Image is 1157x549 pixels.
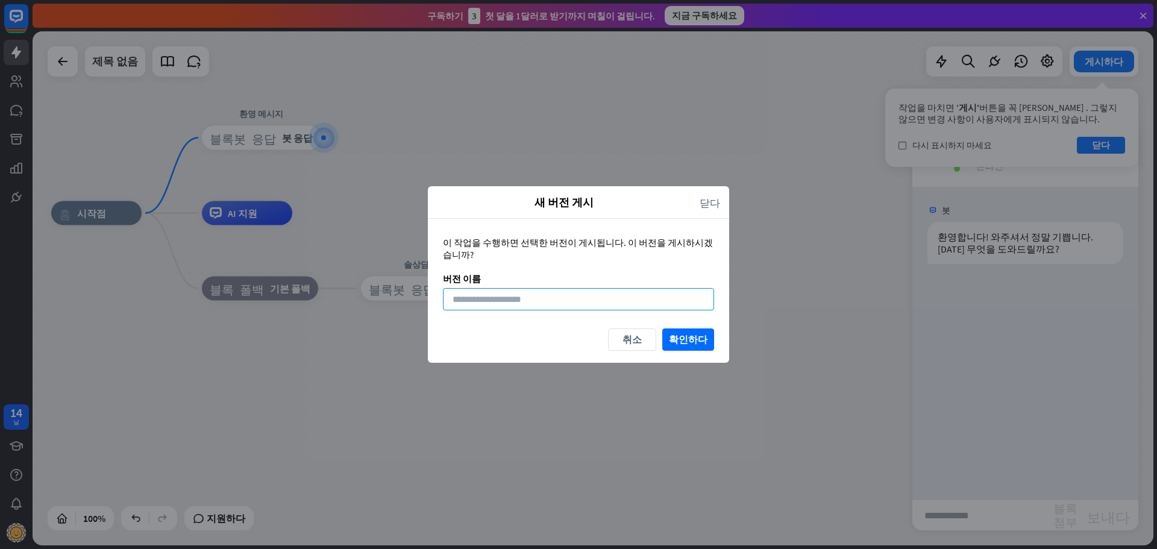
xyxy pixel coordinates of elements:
font: 취소 [622,333,642,345]
font: 새 버전 게시 [535,195,594,209]
button: 확인하다 [662,328,714,351]
font: 닫다 [700,197,720,207]
button: LiveChat 채팅 위젯 열기 [10,5,46,41]
font: 버전 이름 [443,273,481,284]
font: 확인하다 [669,333,707,345]
button: 취소 [608,328,656,351]
font: 이 작업을 수행하면 선택한 버전이 게시됩니다. 이 버전을 게시하시겠습니까? [443,237,713,260]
